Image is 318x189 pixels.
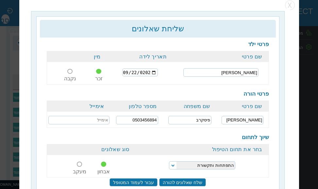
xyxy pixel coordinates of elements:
th: שם פרטי [217,101,269,112]
label: נקבה [64,76,76,82]
b: פרטי ילד [248,41,269,48]
label: זכר [95,76,103,82]
input: שם משפחה [168,116,211,124]
h2: שליחת שאלונים [43,24,273,34]
th: בחר את תחום הטיפול [136,144,269,155]
b: פרטי הורה [243,91,269,97]
th: מין [47,51,107,62]
input: עבור לעמוד המטופל [109,179,158,187]
input: שלח שאלונים להורה [159,179,206,187]
th: אימייל [47,101,110,112]
th: שם פרטי [173,51,269,62]
th: תאריך לידה [107,51,173,62]
input: תאריך לידה [122,69,158,77]
th: שם משפחה [163,101,216,112]
b: שיוך לתחום [242,134,269,140]
label: מעקב [73,169,86,174]
label: אבחון [97,169,110,174]
input: אימייל [48,116,109,124]
th: סוג שאלונים [47,144,135,155]
input: שם פרטי [183,69,259,77]
input: מספר טלפון [116,116,158,124]
th: מספר טלפון [111,101,163,112]
input: שם פרטי [222,116,263,124]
